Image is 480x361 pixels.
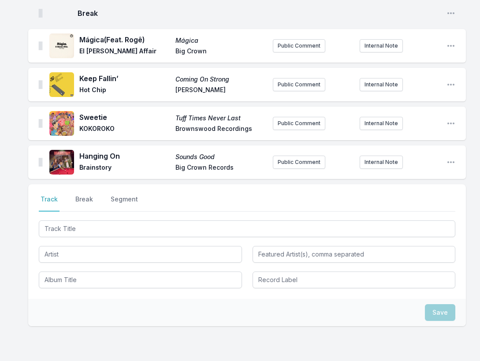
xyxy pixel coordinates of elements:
[273,39,325,52] button: Public Comment
[447,158,455,167] button: Open playlist item options
[425,304,455,321] button: Save
[39,41,42,50] img: Drag Handle
[39,119,42,128] img: Drag Handle
[49,33,74,58] img: Mágica
[79,163,170,174] span: Brainstory
[79,73,170,84] span: Keep Fallin’
[253,246,456,263] input: Featured Artist(s), comma separated
[39,158,42,167] img: Drag Handle
[447,119,455,128] button: Open playlist item options
[79,86,170,96] span: Hot Chip
[79,47,170,57] span: El [PERSON_NAME] Affair
[79,124,170,135] span: KOKOROKO
[175,36,266,45] span: Mágica
[39,272,242,288] input: Album Title
[74,195,95,212] button: Break
[175,153,266,161] span: Sounds Good
[360,78,403,91] button: Internal Note
[360,156,403,169] button: Internal Note
[253,272,456,288] input: Record Label
[78,8,439,19] span: Break
[175,47,266,57] span: Big Crown
[175,75,266,84] span: Coming On Strong
[273,78,325,91] button: Public Comment
[109,195,140,212] button: Segment
[447,80,455,89] button: Open playlist item options
[39,220,455,237] input: Track Title
[447,41,455,50] button: Open playlist item options
[273,156,325,169] button: Public Comment
[49,72,74,97] img: Coming On Strong
[175,86,266,96] span: [PERSON_NAME]
[447,9,455,18] button: Open playlist item options
[360,117,403,130] button: Internal Note
[79,151,170,161] span: Hanging On
[39,246,242,263] input: Artist
[175,124,266,135] span: Brownswood Recordings
[175,163,266,174] span: Big Crown Records
[49,150,74,175] img: Sounds Good
[49,111,74,136] img: Tuff Times Never Last
[79,34,170,45] span: Mágica (Feat. Rogê)
[39,80,42,89] img: Drag Handle
[175,114,266,123] span: Tuff Times Never Last
[273,117,325,130] button: Public Comment
[360,39,403,52] button: Internal Note
[39,9,42,18] img: Drag Handle
[79,112,170,123] span: Sweetie
[39,195,60,212] button: Track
